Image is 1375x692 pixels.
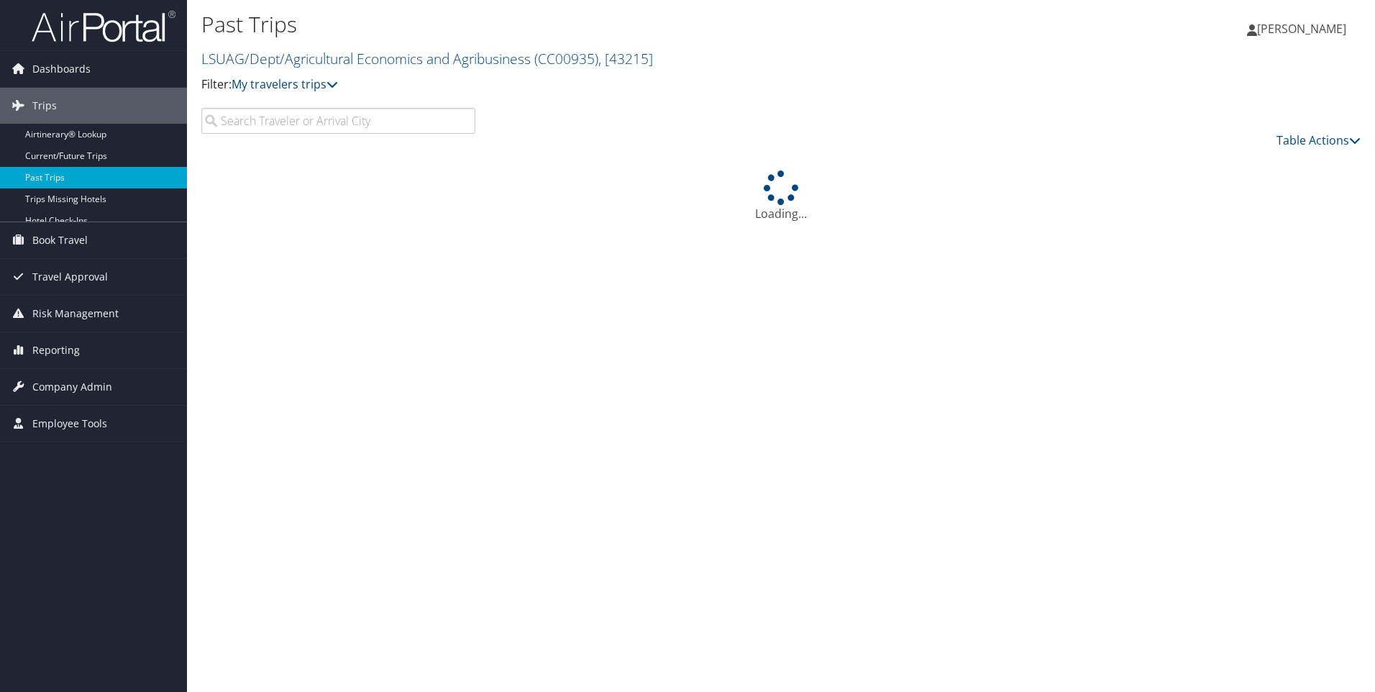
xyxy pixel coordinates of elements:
[201,49,653,68] a: LSUAG/Dept/Agricultural Economics and Agribusiness
[1276,132,1361,148] a: Table Actions
[32,406,107,442] span: Employee Tools
[32,222,88,258] span: Book Travel
[32,332,80,368] span: Reporting
[32,51,91,87] span: Dashboards
[201,108,475,134] input: Search Traveler or Arrival City
[534,49,598,68] span: ( CC00935 )
[32,9,175,43] img: airportal-logo.png
[201,76,974,94] p: Filter:
[201,170,1361,222] div: Loading...
[32,88,57,124] span: Trips
[1247,7,1361,50] a: [PERSON_NAME]
[32,369,112,405] span: Company Admin
[32,259,108,295] span: Travel Approval
[32,296,119,332] span: Risk Management
[201,9,974,40] h1: Past Trips
[232,76,338,92] a: My travelers trips
[1257,21,1346,37] span: [PERSON_NAME]
[598,49,653,68] span: , [ 43215 ]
